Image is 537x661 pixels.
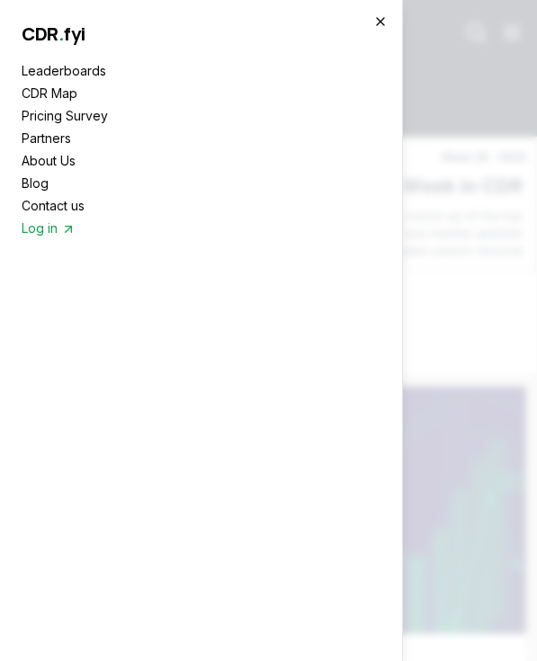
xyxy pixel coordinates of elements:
a: About Us [22,151,380,170]
span: CDR fyi [22,22,85,46]
a: CDR.fyi [22,23,85,45]
a: Blog [22,174,380,192]
a: Log in [22,219,380,237]
a: Partners [22,129,380,147]
a: Leaderboards [22,61,380,80]
span: Log in [22,219,76,237]
a: CDR Map [22,84,380,103]
a: Pricing Survey [22,106,380,125]
a: Contact us [22,196,380,215]
span: . [58,22,65,46]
